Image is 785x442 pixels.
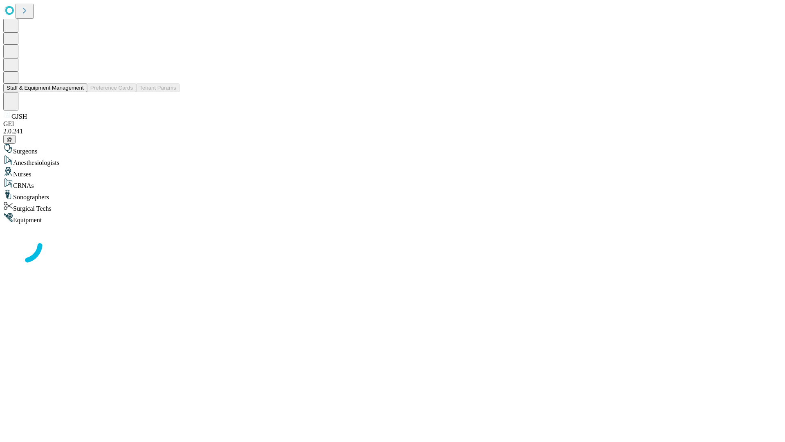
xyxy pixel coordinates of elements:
[3,201,782,212] div: Surgical Techs
[3,120,782,128] div: GEI
[3,144,782,155] div: Surgeons
[11,113,27,120] span: GJSH
[3,189,782,201] div: Sonographers
[3,83,87,92] button: Staff & Equipment Management
[3,155,782,167] div: Anesthesiologists
[3,167,782,178] div: Nurses
[3,178,782,189] div: CRNAs
[7,136,12,142] span: @
[136,83,179,92] button: Tenant Params
[3,135,16,144] button: @
[87,83,136,92] button: Preference Cards
[3,212,782,224] div: Equipment
[3,128,782,135] div: 2.0.241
